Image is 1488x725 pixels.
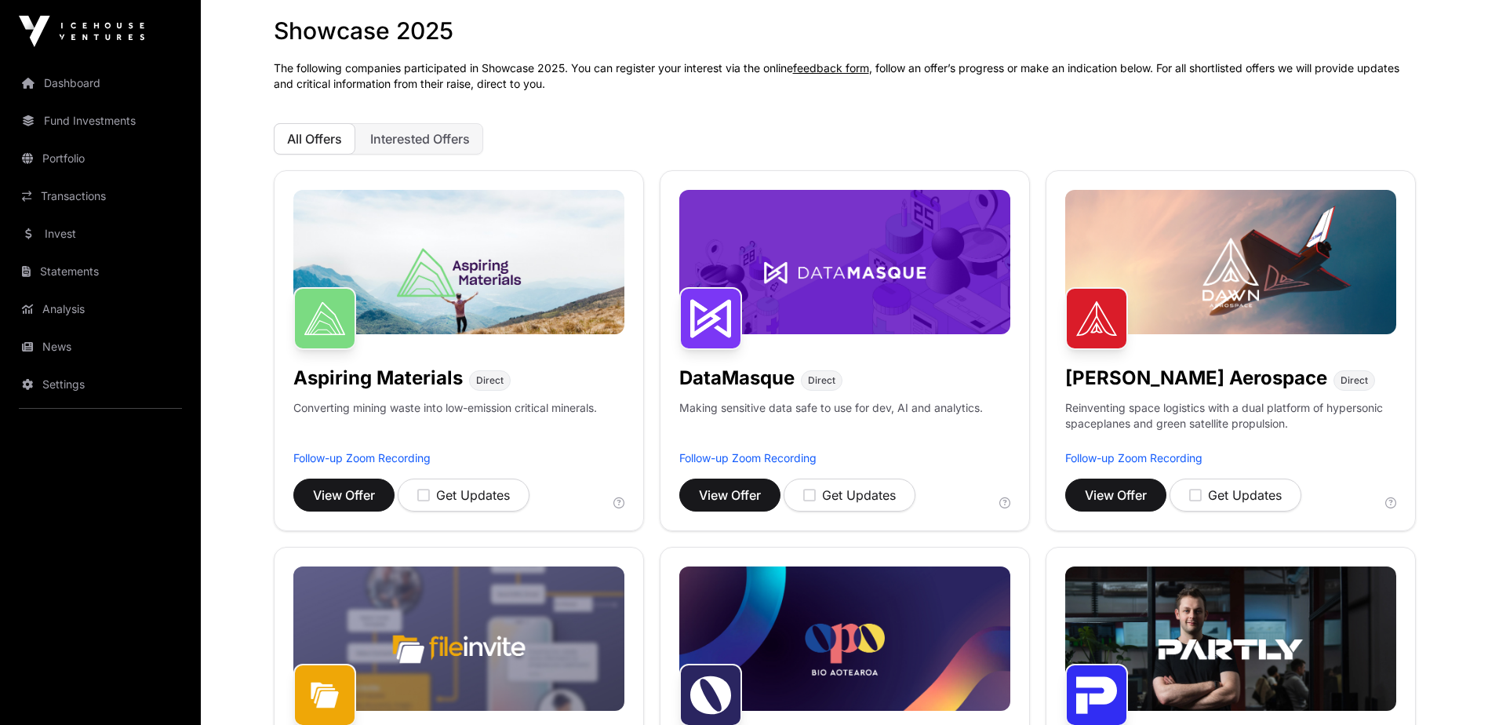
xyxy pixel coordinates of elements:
div: Get Updates [1189,486,1282,505]
button: View Offer [1065,479,1166,512]
span: Direct [808,374,835,387]
button: Get Updates [398,479,529,512]
h1: [PERSON_NAME] Aerospace [1065,366,1327,391]
a: Transactions [13,179,188,213]
a: Invest [13,217,188,251]
button: Get Updates [784,479,915,512]
a: feedback form [793,61,869,75]
a: Follow-up Zoom Recording [293,451,431,465]
span: Direct [1341,374,1368,387]
span: View Offer [1085,486,1147,505]
h1: Showcase 2025 [274,16,1416,45]
button: All Offers [274,123,355,155]
iframe: Chat Widget [1410,650,1488,725]
a: Settings [13,367,188,402]
img: Dawn-Banner.jpg [1065,190,1396,334]
button: Interested Offers [357,123,483,155]
div: Get Updates [417,486,510,505]
img: Dawn Aerospace [1065,287,1128,350]
span: View Offer [313,486,375,505]
a: Fund Investments [13,104,188,138]
img: Partly-Banner.jpg [1065,567,1396,711]
span: All Offers [287,131,342,147]
p: Reinventing space logistics with a dual platform of hypersonic spaceplanes and green satellite pr... [1065,400,1396,450]
a: News [13,330,188,364]
a: Dashboard [13,66,188,100]
img: DataMasque [679,287,742,350]
img: Aspiring Materials [293,287,356,350]
a: Portfolio [13,141,188,176]
span: Direct [476,374,504,387]
button: Get Updates [1170,479,1301,512]
button: View Offer [679,479,780,512]
h1: Aspiring Materials [293,366,463,391]
img: Opo-Bio-Banner.jpg [679,567,1010,711]
span: Interested Offers [370,131,470,147]
a: Analysis [13,292,188,326]
a: Follow-up Zoom Recording [679,451,817,465]
img: File-Invite-Banner.jpg [293,567,624,711]
span: View Offer [699,486,761,505]
div: Get Updates [803,486,896,505]
button: View Offer [293,479,395,512]
h1: DataMasque [679,366,795,391]
a: Follow-up Zoom Recording [1065,451,1202,465]
p: Making sensitive data safe to use for dev, AI and analytics. [679,400,983,450]
p: The following companies participated in Showcase 2025. You can register your interest via the onl... [274,60,1416,92]
img: Icehouse Ventures Logo [19,16,144,47]
p: Converting mining waste into low-emission critical minerals. [293,400,597,450]
img: Aspiring-Banner.jpg [293,190,624,334]
a: Statements [13,254,188,289]
img: DataMasque-Banner.jpg [679,190,1010,334]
